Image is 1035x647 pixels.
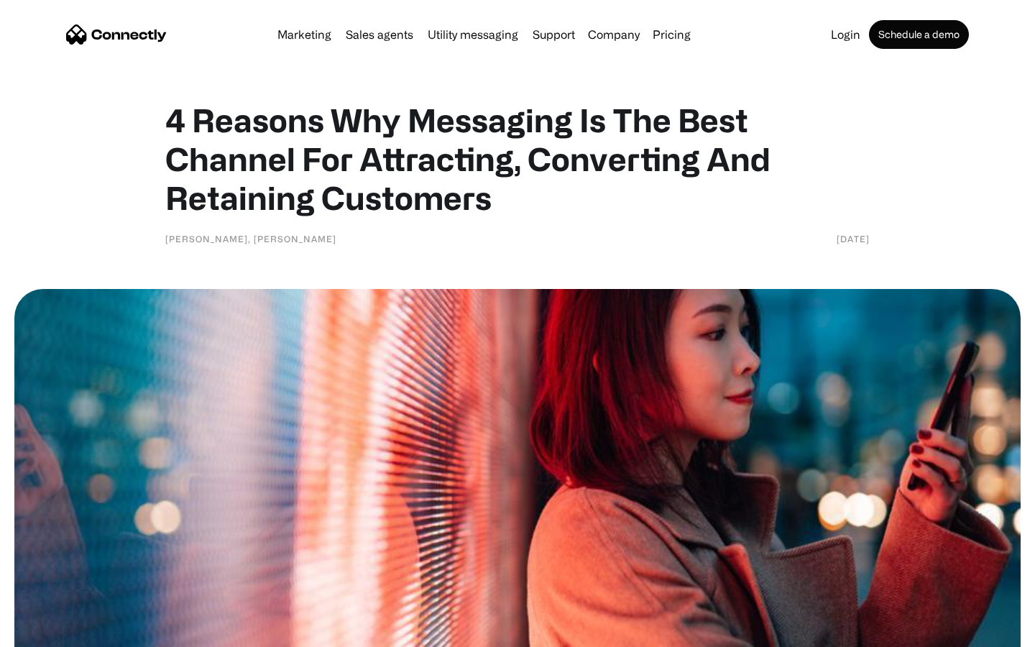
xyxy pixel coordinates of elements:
h1: 4 Reasons Why Messaging Is The Best Channel For Attracting, Converting And Retaining Customers [165,101,870,217]
a: Pricing [647,29,696,40]
a: Utility messaging [422,29,524,40]
div: [DATE] [837,231,870,246]
ul: Language list [29,622,86,642]
div: [PERSON_NAME], [PERSON_NAME] [165,231,336,246]
div: Company [588,24,640,45]
a: Schedule a demo [869,20,969,49]
a: Marketing [272,29,337,40]
a: Sales agents [340,29,419,40]
a: Login [825,29,866,40]
a: home [66,24,167,45]
div: Company [584,24,644,45]
a: Support [527,29,581,40]
aside: Language selected: English [14,622,86,642]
